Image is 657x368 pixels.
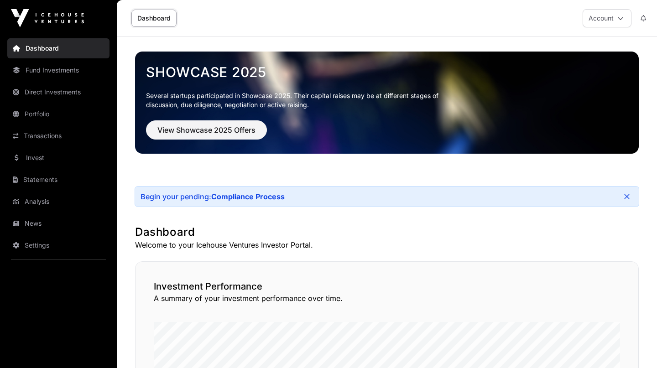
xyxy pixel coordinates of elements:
[7,104,109,124] a: Portfolio
[141,192,285,201] div: Begin your pending:
[7,170,109,190] a: Statements
[146,64,628,80] a: Showcase 2025
[154,293,620,304] p: A summary of your investment performance over time.
[11,9,84,27] img: Icehouse Ventures Logo
[7,126,109,146] a: Transactions
[131,10,177,27] a: Dashboard
[7,192,109,212] a: Analysis
[135,239,639,250] p: Welcome to your Icehouse Ventures Investor Portal.
[7,82,109,102] a: Direct Investments
[135,225,639,239] h1: Dashboard
[211,192,285,201] a: Compliance Process
[146,130,267,139] a: View Showcase 2025 Offers
[146,120,267,140] button: View Showcase 2025 Offers
[7,235,109,255] a: Settings
[7,148,109,168] a: Invest
[135,52,639,154] img: Showcase 2025
[146,91,453,109] p: Several startups participated in Showcase 2025. Their capital raises may be at different stages o...
[154,280,620,293] h2: Investment Performance
[7,213,109,233] a: News
[583,9,631,27] button: Account
[7,38,109,58] a: Dashboard
[7,60,109,80] a: Fund Investments
[620,190,633,203] button: Close
[157,124,255,135] span: View Showcase 2025 Offers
